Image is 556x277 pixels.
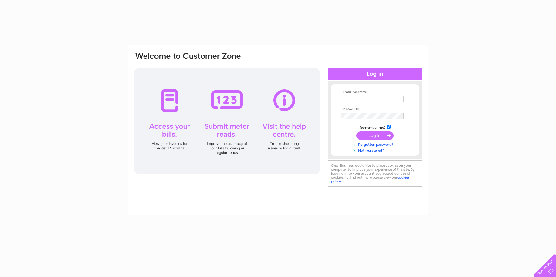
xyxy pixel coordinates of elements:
th: Password: [340,107,410,111]
a: Forgotten password? [341,141,410,147]
th: Email Address: [340,90,410,94]
a: Not registered? [341,147,410,153]
input: Submit [356,131,394,140]
td: Remember me? [340,124,410,130]
a: cookies policy [331,175,409,183]
div: Clear Business would like to place cookies on your computer to improve your experience of the sit... [328,160,422,187]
